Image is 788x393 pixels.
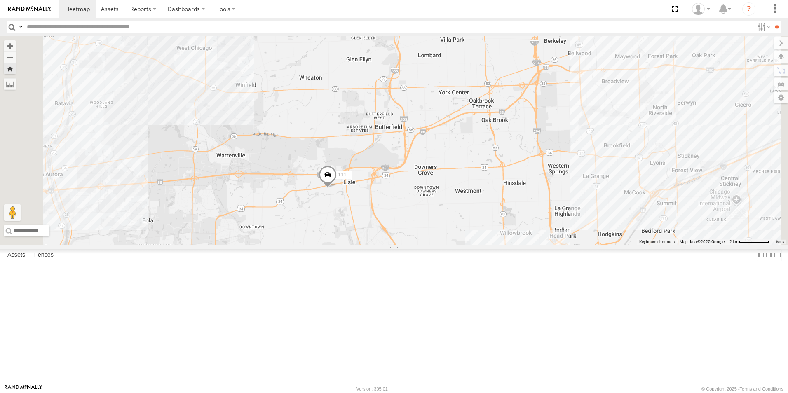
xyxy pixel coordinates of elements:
[3,249,29,261] label: Assets
[639,239,675,245] button: Keyboard shortcuts
[356,386,388,391] div: Version: 305.01
[740,386,783,391] a: Terms and Conditions
[765,249,773,261] label: Dock Summary Table to the Right
[774,249,782,261] label: Hide Summary Table
[5,385,42,393] a: Visit our Website
[4,204,21,221] button: Drag Pegman onto the map to open Street View
[774,92,788,103] label: Map Settings
[701,386,783,391] div: © Copyright 2025 -
[4,78,16,90] label: Measure
[680,239,725,244] span: Map data ©2025 Google
[4,63,16,74] button: Zoom Home
[30,249,58,261] label: Fences
[689,3,713,15] div: Ed Pruneda
[8,6,51,12] img: rand-logo.svg
[729,239,739,244] span: 2 km
[754,21,772,33] label: Search Filter Options
[4,51,16,63] button: Zoom out
[17,21,24,33] label: Search Query
[776,240,784,243] a: Terms
[742,2,755,16] i: ?
[757,249,765,261] label: Dock Summary Table to the Left
[338,172,347,178] span: 111
[727,239,772,245] button: Map Scale: 2 km per 70 pixels
[4,40,16,51] button: Zoom in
